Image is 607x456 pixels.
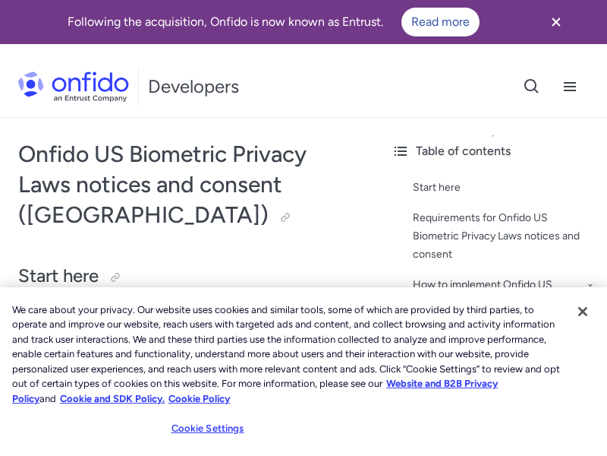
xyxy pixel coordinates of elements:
a: More information about our cookie policy., opens in a new tab [12,378,498,404]
button: Open search button [513,68,551,106]
button: Cookie Settings [160,413,255,444]
h2: Start here [18,264,361,290]
div: Table of contents [392,142,595,160]
svg: Close banner [547,13,565,31]
img: Onfido Logo [18,71,129,102]
a: Cookie and SDK Policy. [60,393,165,404]
button: Close [566,295,599,328]
svg: Open search button [523,78,541,96]
button: Open navigation menu button [551,68,589,106]
div: Following the acquisition, Onfido is now known as Entrust. [18,8,528,36]
h1: Onfido US Biometric Privacy Laws notices and consent ([GEOGRAPHIC_DATA]) [18,139,361,230]
h1: Developers [148,74,239,99]
a: Cookie Policy [168,393,230,404]
a: Read more [401,8,480,36]
a: How to implement Onfido US Biometric Privacy Laws notices and consent [413,276,595,331]
a: Requirements for Onfido US Biometric Privacy Laws notices and consent [413,209,595,264]
svg: Open navigation menu button [561,78,579,96]
a: Start here [413,179,595,197]
div: We care about your privacy. Our website uses cookies and similar tools, some of which are provide... [12,302,565,407]
button: Close banner [528,3,584,41]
